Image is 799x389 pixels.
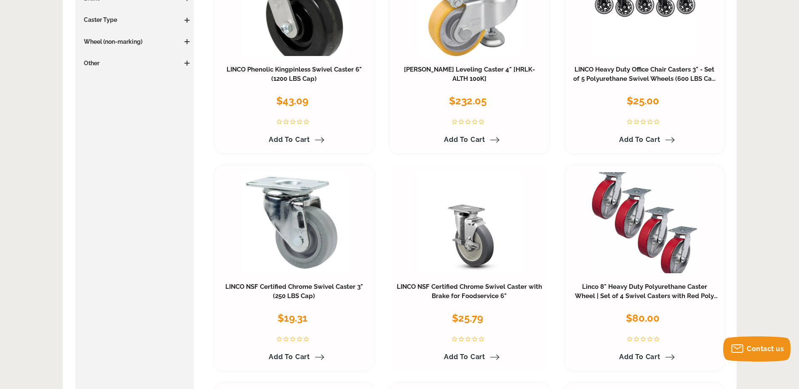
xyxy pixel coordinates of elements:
[614,350,675,364] a: Add to Cart
[264,133,324,147] a: Add to Cart
[444,136,485,144] span: Add to Cart
[269,136,310,144] span: Add to Cart
[575,283,718,309] a: Linco 8" Heavy Duty Polyurethane Caster Wheel | Set of 4 Swivel Casters with Red Poly on Cast Iro...
[404,66,535,83] a: [PERSON_NAME] Leveling Caster 4" [HRLK-ALTH 100K]
[619,136,660,144] span: Add to Cart
[439,133,500,147] a: Add to Cart
[747,345,784,353] span: Contact us
[627,95,659,107] span: $25.00
[626,312,660,324] span: $80.00
[619,353,660,361] span: Add to Cart
[449,95,486,107] span: $232.05
[80,16,190,24] h3: Caster Type
[269,353,310,361] span: Add to Cart
[225,283,363,300] a: LINCO NSF Certified Chrome Swivel Caster 3" (250 LBS Cap)
[614,133,675,147] a: Add to Cart
[80,59,190,67] h3: Other
[278,312,307,324] span: $19.31
[723,336,791,362] button: Contact us
[444,353,485,361] span: Add to Cart
[264,350,324,364] a: Add to Cart
[227,66,362,83] a: LINCO Phenolic Kingpinless Swivel Caster 6" (1200 LBS Cap)
[276,95,308,107] span: $43.09
[439,350,500,364] a: Add to Cart
[397,283,542,300] a: LINCO NSF Certified Chrome Swivel Caster with Brake for Foodservice 6"
[573,66,716,92] a: LINCO Heavy Duty Office Chair Casters 3" - Set of 5 Polyurethane Swivel Wheels (600 LBS Cap Combi...
[80,37,190,46] h3: Wheel (non-marking)
[452,312,483,324] span: $25.79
